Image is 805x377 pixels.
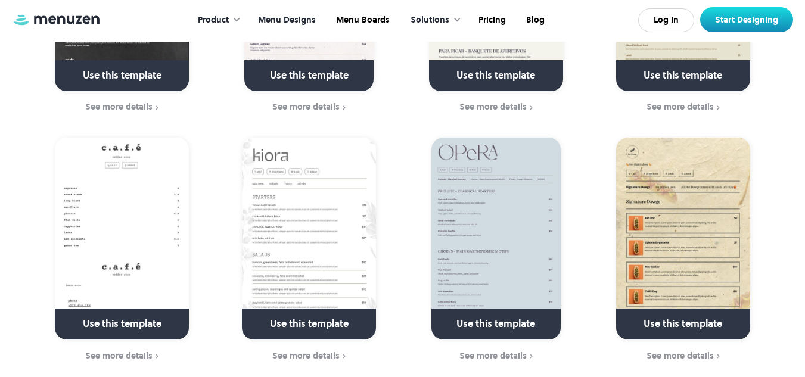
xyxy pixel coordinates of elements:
[325,2,399,39] a: Menu Boards
[459,351,527,360] div: See more details
[223,101,395,114] a: See more details
[85,102,153,111] div: See more details
[410,101,582,114] a: See more details
[36,101,209,114] a: See more details
[459,102,527,111] div: See more details
[242,138,376,339] a: Use this template
[597,350,769,363] a: See more details
[647,102,714,111] div: See more details
[467,2,515,39] a: Pricing
[411,14,449,27] div: Solutions
[399,2,467,39] div: Solutions
[515,2,554,39] a: Blog
[272,102,340,111] div: See more details
[597,101,769,114] a: See more details
[247,2,325,39] a: Menu Designs
[198,14,229,27] div: Product
[272,351,340,360] div: See more details
[647,351,714,360] div: See more details
[186,2,247,39] div: Product
[700,7,793,32] a: Start Designing
[85,351,153,360] div: See more details
[431,138,561,339] a: Use this template
[410,350,582,363] a: See more details
[638,8,694,32] a: Log In
[616,138,750,339] a: Use this template
[36,350,209,363] a: See more details
[223,350,395,363] a: See more details
[55,138,189,339] a: Use this template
